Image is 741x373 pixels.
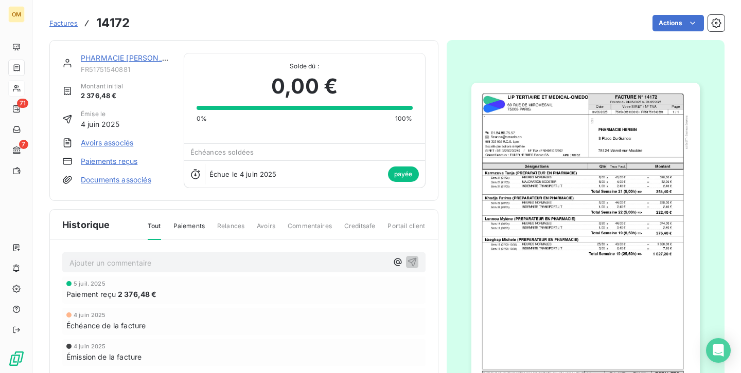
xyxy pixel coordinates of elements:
span: Émise le [81,109,120,119]
span: Avoirs [257,221,275,239]
span: 7 [19,140,28,149]
span: 100% [395,114,413,123]
a: PHARMACIE [PERSON_NAME] [81,53,186,62]
span: Émission de la facture [66,351,142,362]
a: Avoirs associés [81,138,133,148]
span: 0% [197,114,207,123]
span: Échue le 4 juin 2025 [209,170,277,178]
span: Paiement reçu [66,289,116,300]
h3: 14172 [96,14,130,32]
span: 4 juin 2025 [74,343,106,349]
span: 2 376,48 € [118,289,157,300]
span: 0,00 € [271,71,338,102]
a: Documents associés [81,175,151,185]
a: Factures [49,18,78,28]
span: 2 376,48 € [81,91,123,101]
span: FR51751540881 [81,65,171,73]
span: Relances [217,221,244,239]
span: Factures [49,19,78,27]
span: 4 juin 2025 [74,312,106,318]
button: Actions [652,15,704,31]
div: Open Intercom Messenger [706,338,731,363]
span: Échéances soldées [190,148,254,156]
span: 5 juil. 2025 [74,281,105,287]
div: OM [8,6,25,23]
span: Paiements [173,221,205,239]
span: Échéance de la facture [66,320,146,331]
span: Montant initial [81,82,123,91]
span: Historique [62,218,110,232]
span: Creditsafe [344,221,376,239]
span: Tout [148,221,161,240]
span: 71 [17,99,28,108]
span: Solde dû : [197,62,413,71]
span: payée [388,166,419,182]
span: Commentaires [288,221,332,239]
span: Portail client [387,221,425,239]
span: 4 juin 2025 [81,119,120,129]
img: Logo LeanPay [8,350,25,367]
a: Paiements reçus [81,156,137,166]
